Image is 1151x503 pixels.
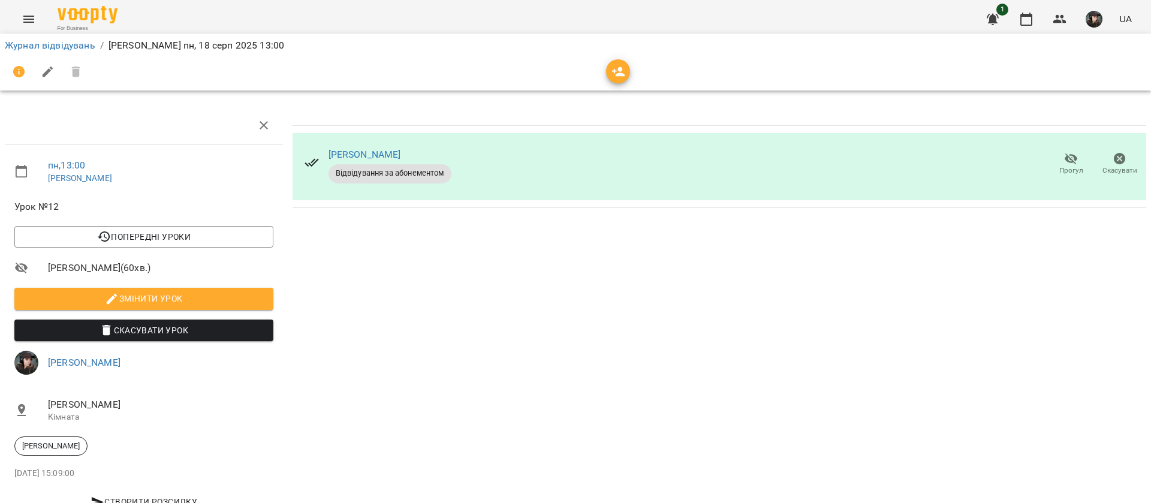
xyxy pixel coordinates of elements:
[58,6,117,23] img: Voopty Logo
[48,261,273,275] span: [PERSON_NAME] ( 60 хв. )
[1047,147,1095,181] button: Прогул
[14,351,38,375] img: 263e74ab04eeb3646fb982e871862100.jpg
[996,4,1008,16] span: 1
[1086,11,1102,28] img: 263e74ab04eeb3646fb982e871862100.jpg
[5,40,95,51] a: Журнал відвідувань
[1059,165,1083,176] span: Прогул
[48,411,273,423] p: Кімната
[1095,147,1144,181] button: Скасувати
[109,38,284,53] p: [PERSON_NAME] пн, 18 серп 2025 13:00
[48,173,112,183] a: [PERSON_NAME]
[14,320,273,341] button: Скасувати Урок
[1102,165,1137,176] span: Скасувати
[1119,13,1132,25] span: UA
[24,323,264,338] span: Скасувати Урок
[14,5,43,34] button: Menu
[15,441,87,451] span: [PERSON_NAME]
[14,288,273,309] button: Змінити урок
[14,436,88,456] div: [PERSON_NAME]
[14,200,273,214] span: Урок №12
[48,357,120,368] a: [PERSON_NAME]
[58,25,117,32] span: For Business
[100,38,104,53] li: /
[329,168,451,179] span: Відвідування за абонементом
[24,291,264,306] span: Змінити урок
[48,159,85,171] a: пн , 13:00
[48,397,273,412] span: [PERSON_NAME]
[5,38,1146,53] nav: breadcrumb
[24,230,264,244] span: Попередні уроки
[14,226,273,248] button: Попередні уроки
[1114,8,1137,30] button: UA
[329,149,401,160] a: [PERSON_NAME]
[14,468,273,480] p: [DATE] 15:09:00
